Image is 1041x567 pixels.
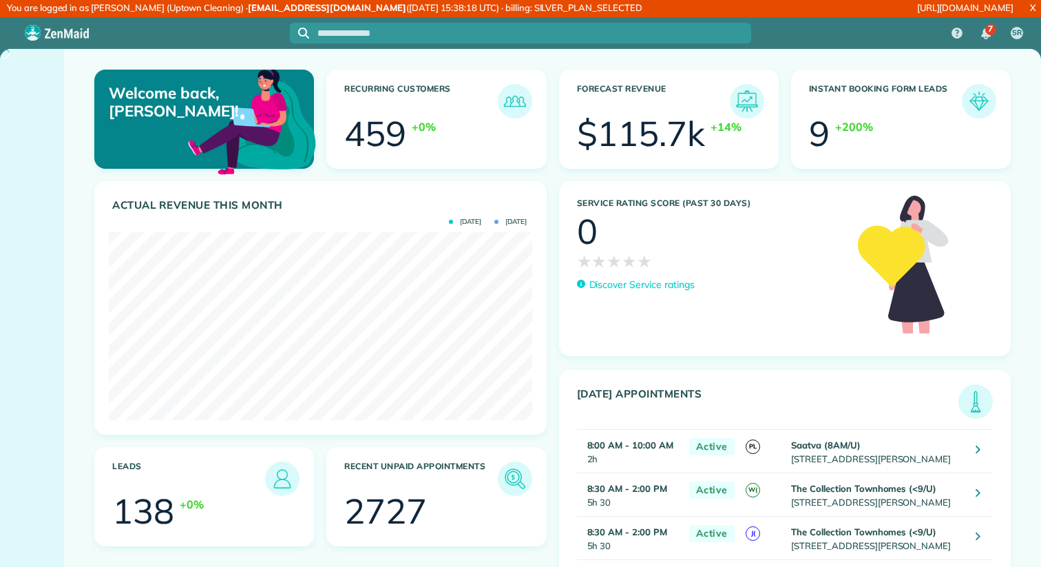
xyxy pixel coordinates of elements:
div: +0% [180,496,204,513]
td: 5h 30 [577,473,682,517]
strong: [EMAIL_ADDRESS][DOMAIN_NAME] [248,2,406,13]
svg: Focus search [298,28,309,39]
span: Active [689,525,735,542]
h3: Actual Revenue this month [112,199,532,212]
span: 7 [988,23,993,34]
div: 2727 [344,494,427,528]
p: Discover Service ratings [589,278,695,292]
span: ★ [622,249,637,274]
h3: Forecast Revenue [577,84,730,118]
div: $115.7k [577,116,706,151]
span: [DATE] [494,218,527,225]
span: Active [689,438,735,455]
div: 7 unread notifications [971,19,1000,49]
a: [URL][DOMAIN_NAME] [917,2,1013,13]
td: [STREET_ADDRESS][PERSON_NAME] [788,430,965,473]
td: 2h [577,430,682,473]
div: 459 [344,116,406,151]
nav: Main [940,17,1041,49]
img: icon_recurring_customers-cf858462ba22bcd05b5a5880d41d6543d210077de5bb9ebc9590e49fd87d84ed.png [501,87,529,115]
div: +0% [412,118,436,135]
td: 5h 30 [577,517,682,560]
img: icon_leads-1bed01f49abd5b7fead27621c3d59655bb73ed531f8eeb49469d10e621d6b896.png [269,465,296,493]
span: ★ [607,249,622,274]
span: W( [746,483,760,497]
strong: The Collection Townhomes (<9/U) [791,483,936,494]
strong: 8:00 AM - 10:00 AM [587,440,673,451]
a: Discover Service ratings [577,278,695,292]
strong: The Collection Townhomes (<9/U) [791,526,936,537]
span: Active [689,482,735,499]
div: 9 [809,116,830,151]
td: [STREET_ADDRESS][PERSON_NAME] [788,517,965,560]
strong: 8:30 AM - 2:00 PM [587,483,667,494]
div: 138 [112,494,174,528]
img: dashboard_welcome-42a62b7d889689a78055ac9021e634bf52bae3f8056760290aed330b23ab8690.png [185,54,319,187]
img: icon_unpaid_appointments-47b8ce3997adf2238b356f14209ab4cced10bd1f174958f3ca8f1d0dd7fffeee.png [501,465,529,493]
h3: Instant Booking Form Leads [809,84,962,118]
h3: Leads [112,462,265,496]
img: icon_todays_appointments-901f7ab196bb0bea1936b74009e4eb5ffbc2d2711fa7634e0d609ed5ef32b18b.png [962,388,989,415]
h3: Recurring Customers [344,84,497,118]
td: [STREET_ADDRESS][PERSON_NAME] [788,473,965,517]
div: +200% [835,118,873,135]
h3: [DATE] Appointments [577,388,959,419]
span: ★ [577,249,592,274]
div: 0 [577,214,598,249]
img: icon_forecast_revenue-8c13a41c7ed35a8dcfafea3cbb826a0462acb37728057bba2d056411b612bbbe.png [733,87,761,115]
strong: Saatva (8AM/U) [791,440,860,451]
span: ★ [591,249,607,274]
span: [DATE] [449,218,481,225]
h3: Service Rating score (past 30 days) [577,198,845,208]
span: SR [1012,28,1022,39]
span: PL [746,440,760,454]
img: icon_form_leads-04211a6a04a5b2264e4ee56bc0799ec3eb69b7e499cbb523a139df1d13a81ae0.png [965,87,993,115]
div: +14% [711,118,742,135]
button: Focus search [290,28,309,39]
span: J( [746,526,760,541]
h3: Recent unpaid appointments [344,462,497,496]
p: Welcome back, [PERSON_NAME]! [109,84,242,121]
strong: 8:30 AM - 2:00 PM [587,526,667,537]
span: ★ [637,249,652,274]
